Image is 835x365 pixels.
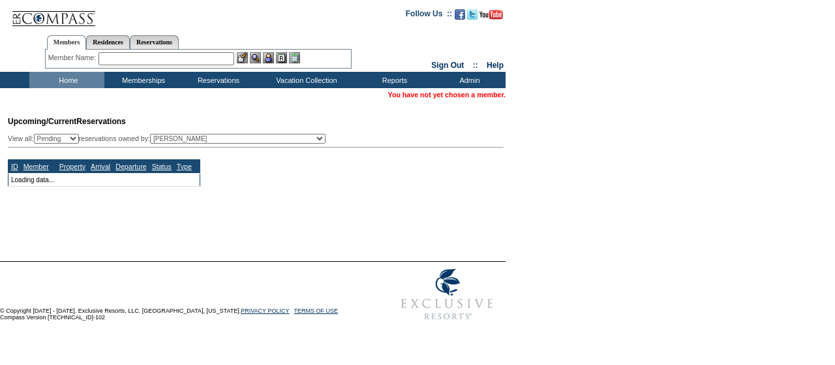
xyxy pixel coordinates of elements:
a: Sign Out [431,61,464,70]
a: Type [177,163,192,170]
img: Become our fan on Facebook [455,9,465,20]
td: Reports [356,72,431,88]
img: Reservations [276,52,287,63]
td: Admin [431,72,506,88]
img: Follow us on Twitter [467,9,478,20]
span: Reservations [8,117,126,126]
a: Departure [115,163,146,170]
td: Vacation Collection [254,72,356,88]
span: You have not yet chosen a member. [388,91,506,99]
img: Impersonate [263,52,274,63]
span: :: [473,61,478,70]
a: Become our fan on Facebook [455,13,465,21]
img: View [250,52,261,63]
a: Reservations [130,35,179,49]
td: Follow Us :: [406,8,452,24]
div: Member Name: [48,52,99,63]
span: Upcoming/Current [8,117,76,126]
td: Home [29,72,104,88]
td: Loading data... [8,173,200,186]
a: ID [11,163,18,170]
img: b_calculator.gif [289,52,300,63]
a: Status [152,163,172,170]
td: Reservations [179,72,254,88]
div: View all: reservations owned by: [8,134,331,144]
a: Follow us on Twitter [467,13,478,21]
a: Subscribe to our YouTube Channel [479,13,503,21]
img: Exclusive Resorts [389,262,506,327]
a: Arrival [91,163,110,170]
a: Members [47,35,87,50]
a: Residences [86,35,130,49]
a: PRIVACY POLICY [241,308,289,314]
a: Help [487,61,504,70]
a: TERMS OF USE [294,308,339,314]
img: Subscribe to our YouTube Channel [479,10,503,20]
img: b_edit.gif [237,52,248,63]
a: Property [59,163,85,170]
a: Member [23,163,49,170]
td: Memberships [104,72,179,88]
